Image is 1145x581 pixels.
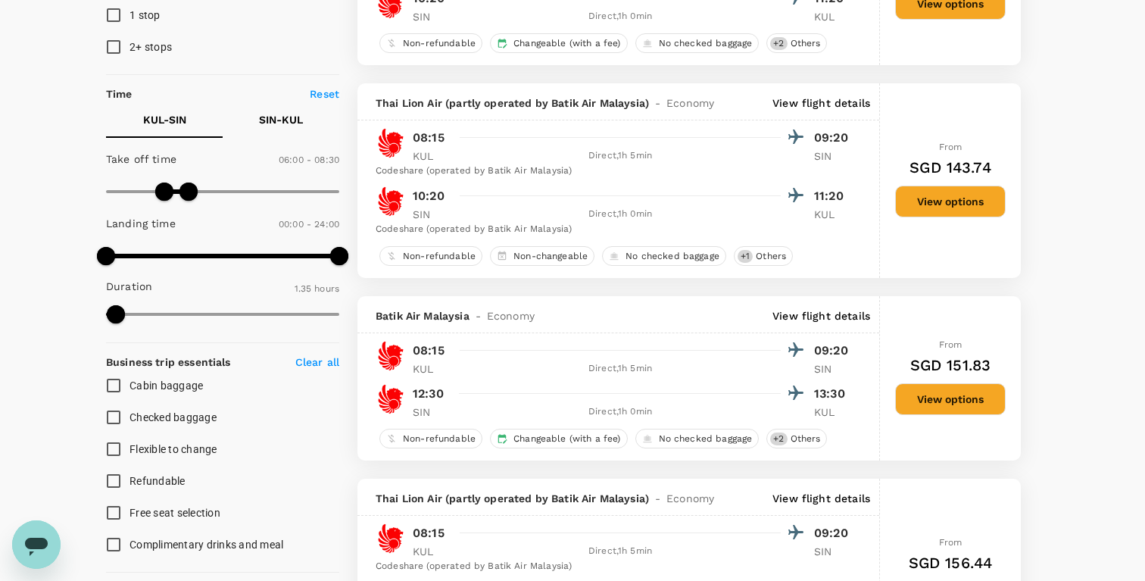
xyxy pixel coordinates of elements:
span: 1.35 hours [295,283,340,294]
span: + 1 [738,250,753,263]
div: +1Others [734,246,793,266]
strong: Business trip essentials [106,356,231,368]
p: 08:15 [413,342,445,360]
div: Changeable (with a fee) [490,33,627,53]
span: - [649,491,666,506]
span: From [939,339,962,350]
div: No checked baggage [602,246,726,266]
p: KUL [413,148,451,164]
p: 09:20 [814,342,852,360]
h6: SGD 151.83 [910,353,991,377]
p: 09:20 [814,129,852,147]
div: Non-changeable [490,246,594,266]
span: 1 stop [129,9,161,21]
span: Non-refundable [397,250,482,263]
span: Economy [487,308,535,323]
p: KUL [814,207,852,222]
span: 00:00 - 24:00 [279,219,339,230]
h6: SGD 143.74 [909,155,991,180]
p: Reset [310,86,339,102]
span: Refundable [129,475,186,487]
span: Complimentary drinks and meal [129,539,283,551]
span: Economy [666,95,714,111]
p: 11:20 [814,187,852,205]
div: Direct , 1h 5min [460,148,781,164]
span: Checked baggage [129,411,217,423]
div: No checked baggage [635,33,760,53]
p: Duration [106,279,152,294]
p: 12:30 [413,385,444,403]
p: SIN [814,148,852,164]
p: KUL [814,9,852,24]
p: Clear all [295,355,339,370]
div: Non-refundable [379,246,482,266]
span: Thai Lion Air (partly operated by Batik Air Malaysia) [376,491,649,506]
p: SIN [814,544,852,559]
span: Others [785,433,827,445]
div: Codeshare (operated by Batik Air Malaysia) [376,164,852,179]
p: KUL [413,544,451,559]
div: Direct , 1h 0min [460,405,781,420]
div: No checked baggage [635,429,760,448]
div: Direct , 1h 5min [460,361,781,376]
button: View options [895,383,1006,415]
span: Batik Air Malaysia [376,308,470,323]
p: Time [106,86,133,102]
span: - [649,95,666,111]
span: Non-refundable [397,37,482,50]
p: SIN [814,361,852,376]
p: SIN [413,9,451,24]
p: SIN [413,207,451,222]
span: Free seat selection [129,507,220,519]
span: Thai Lion Air (partly operated by Batik Air Malaysia) [376,95,649,111]
img: SL [376,523,406,554]
span: Others [750,250,792,263]
span: Others [785,37,827,50]
p: 10:20 [413,187,445,205]
p: SIN - KUL [259,112,303,127]
span: No checked baggage [653,37,759,50]
div: Codeshare (operated by Batik Air Malaysia) [376,222,852,237]
span: From [939,142,962,152]
img: OD [376,384,406,414]
p: Take off time [106,151,176,167]
span: Non-refundable [397,433,482,445]
span: Economy [666,491,714,506]
div: Non-refundable [379,429,482,448]
p: KUL [814,405,852,420]
span: Flexible to change [129,443,217,455]
span: Changeable (with a fee) [507,433,626,445]
div: Non-refundable [379,33,482,53]
p: View flight details [772,308,870,323]
div: Direct , 1h 0min [460,9,781,24]
span: + 2 [770,37,787,50]
p: KUL [413,361,451,376]
p: 08:15 [413,524,445,542]
p: View flight details [772,95,870,111]
span: Non-changeable [507,250,594,263]
span: + 2 [770,433,787,445]
div: +2Others [766,429,827,448]
div: +2Others [766,33,827,53]
span: Cabin baggage [129,380,203,392]
h6: SGD 156.44 [909,551,993,575]
div: Changeable (with a fee) [490,429,627,448]
span: Changeable (with a fee) [507,37,626,50]
p: KUL - SIN [143,112,186,127]
p: Landing time [106,216,176,231]
img: OD [376,341,406,371]
button: View options [895,186,1006,217]
div: Direct , 1h 5min [460,544,781,559]
p: 09:20 [814,524,852,542]
span: 2+ stops [129,41,172,53]
iframe: Button to launch messaging window [12,520,61,569]
p: 13:30 [814,385,852,403]
div: Direct , 1h 0min [460,207,781,222]
span: From [939,537,962,548]
p: 08:15 [413,129,445,147]
span: 06:00 - 08:30 [279,155,339,165]
p: View flight details [772,491,870,506]
span: No checked baggage [653,433,759,445]
div: Codeshare (operated by Batik Air Malaysia) [376,559,852,574]
img: SL [376,186,406,217]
